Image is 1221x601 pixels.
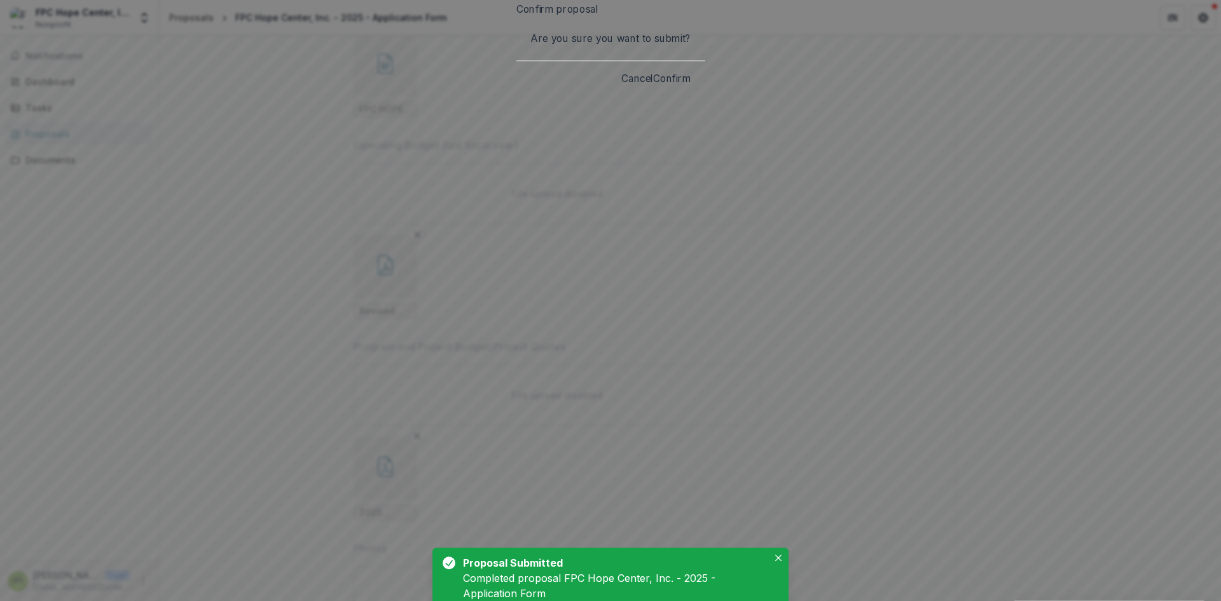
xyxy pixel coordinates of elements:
div: Completed proposal FPC Hope Center, Inc. - 2025 - Application Form [463,570,768,601]
button: Close [771,550,786,565]
span: Confirm [653,73,691,85]
div: Proposal Submitted [463,555,763,570]
header: Confirm proposal [516,2,705,17]
button: Cancel [621,71,653,86]
button: Confirm [653,71,691,86]
div: Are you sure you want to submit? [516,17,705,60]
